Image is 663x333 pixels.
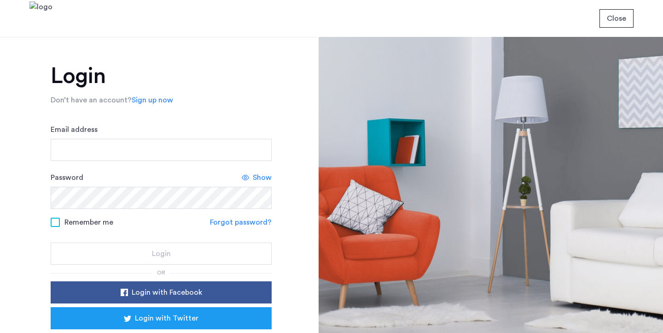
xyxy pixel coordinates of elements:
span: Close [607,13,626,24]
h1: Login [51,65,272,87]
a: Sign up now [132,95,173,106]
label: Password [51,172,83,183]
a: Forgot password? [210,217,272,228]
span: Don’t have an account? [51,96,132,104]
span: Remember me [64,217,113,228]
img: logo [29,1,52,36]
span: or [157,270,165,275]
label: Email address [51,124,98,135]
span: Login with Twitter [135,313,198,324]
span: Login [152,248,171,259]
span: Login with Facebook [132,287,202,298]
span: Show [253,172,272,183]
button: button [51,281,272,303]
button: button [51,307,272,329]
button: button [51,243,272,265]
button: button [599,9,634,28]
